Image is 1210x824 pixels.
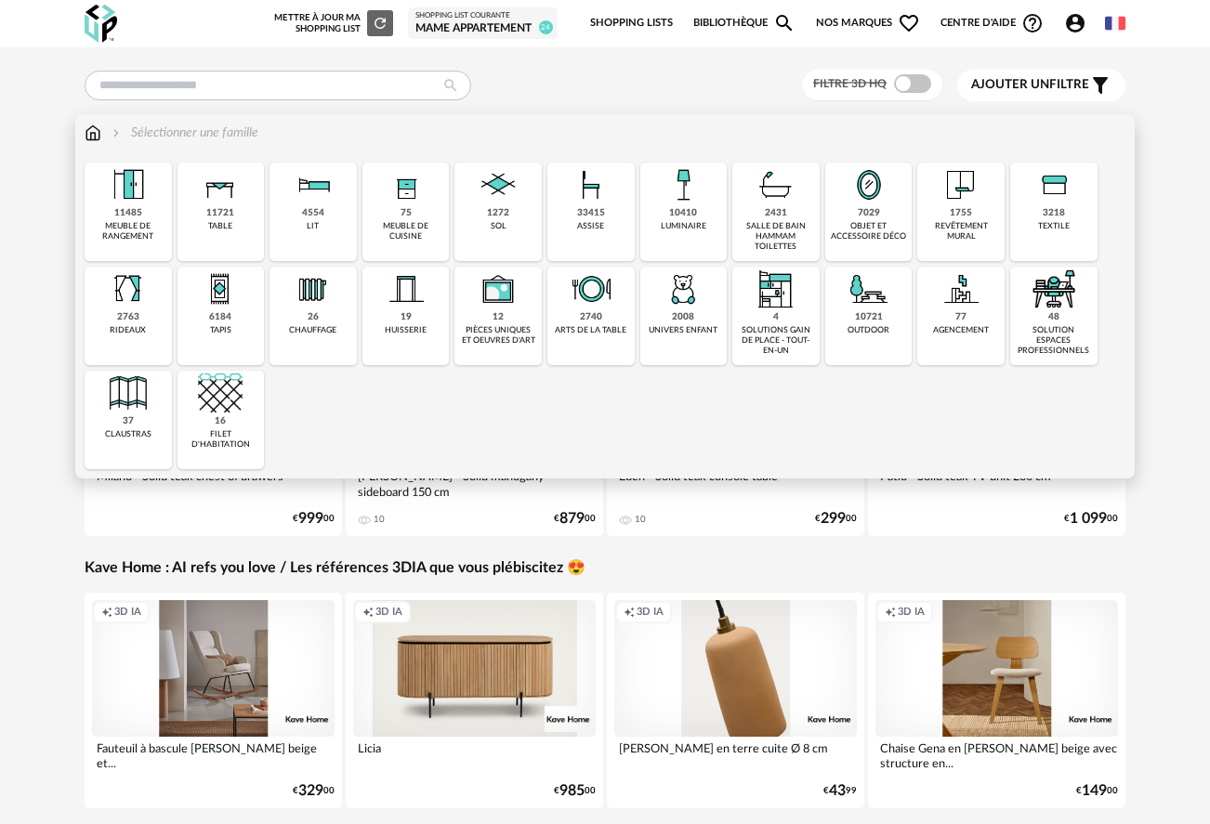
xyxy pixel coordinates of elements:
div: meuble de cuisine [368,221,444,242]
div: € 00 [554,785,596,797]
div: Fauteuil à bascule [PERSON_NAME] beige et... [92,737,335,774]
img: fr [1105,13,1125,33]
span: 3D IA [898,606,925,620]
img: Outdoor.png [847,267,891,311]
span: 24 [539,20,553,34]
div: € 00 [293,513,335,525]
img: UniversEnfant.png [661,267,705,311]
img: Luminaire.png [661,163,705,207]
div: 1272 [487,207,509,219]
span: 329 [298,785,323,797]
div: 10410 [669,207,697,219]
div: € 00 [554,513,596,525]
img: Assise.png [569,163,613,207]
span: Magnify icon [773,12,796,34]
span: 1 099 [1070,513,1107,525]
div: € 00 [1064,513,1118,525]
img: Miroir.png [847,163,891,207]
div: € 00 [815,513,857,525]
div: Eden - Solid teak console table [614,464,857,502]
img: Literie.png [291,163,335,207]
div: lit [307,221,319,231]
img: Radiateur.png [291,267,335,311]
span: Help Circle Outline icon [1021,12,1044,34]
div: 10 [635,514,646,525]
div: Shopping List courante [415,11,550,20]
div: 12 [493,311,504,323]
span: 299 [821,513,846,525]
div: filet d'habitation [183,429,259,451]
span: Creation icon [101,606,112,620]
a: Creation icon 3D IA [PERSON_NAME] en terre cuite Ø 8 cm €4399 [607,593,864,808]
span: 879 [559,513,585,525]
div: Mettre à jour ma Shopping List [274,10,393,36]
div: 48 [1048,311,1059,323]
span: 3D IA [114,606,141,620]
img: svg+xml;base64,PHN2ZyB3aWR0aD0iMTYiIGhlaWdodD0iMTYiIHZpZXdCb3g9IjAgMCAxNiAxNiIgZmlsbD0ibm9uZSIgeG... [109,124,124,142]
div: 2431 [765,207,787,219]
div: arts de la table [555,325,626,335]
img: Textile.png [1032,163,1076,207]
a: Kave Home : AI refs you love / Les références 3DIA que vous plébiscitez 😍 [85,558,585,578]
span: 999 [298,513,323,525]
a: Creation icon 3D IA Fauteuil à bascule [PERSON_NAME] beige et... €32900 [85,593,342,808]
img: Sol.png [476,163,520,207]
div: solution espaces professionnels [1016,325,1092,357]
div: tapis [210,325,231,335]
div: 10721 [855,311,883,323]
img: Salle%20de%20bain.png [754,163,798,207]
img: filet.png [198,371,243,415]
div: 7029 [858,207,880,219]
img: svg+xml;base64,PHN2ZyB3aWR0aD0iMTYiIGhlaWdodD0iMTciIHZpZXdCb3g9IjAgMCAxNiAxNyIgZmlsbD0ibm9uZSIgeG... [85,124,101,142]
div: agencement [933,325,989,335]
div: 1755 [950,207,972,219]
div: 33415 [577,207,605,219]
div: € 00 [1076,785,1118,797]
div: pièces uniques et oeuvres d'art [460,325,536,347]
div: € 00 [293,785,335,797]
img: OXP [85,5,117,43]
div: Licia [353,737,596,774]
img: Papier%20peint.png [939,163,983,207]
span: Centre d'aideHelp Circle Outline icon [940,12,1044,34]
div: € 99 [823,785,857,797]
div: assise [577,221,604,231]
div: 16 [215,415,226,427]
div: chauffage [289,325,336,335]
a: Creation icon 3D IA Licia €98500 [346,593,603,808]
img: Tapis.png [198,267,243,311]
div: [PERSON_NAME] - Solid mahogany sideboard 150 cm [353,464,596,502]
div: Chaise Gena en [PERSON_NAME] beige avec structure en... [875,737,1118,774]
span: Ajouter un [971,78,1049,91]
img: Agencement.png [939,267,983,311]
div: 3218 [1043,207,1065,219]
span: Filter icon [1089,74,1111,97]
span: Nos marques [816,4,920,43]
div: huisserie [385,325,427,335]
div: 2763 [117,311,139,323]
div: Milano - Solid teak chest of drawers [92,464,335,502]
img: Huiserie.png [384,267,428,311]
img: Rideaux.png [106,267,151,311]
span: Creation icon [624,606,635,620]
span: Account Circle icon [1064,12,1086,34]
div: 19 [401,311,412,323]
div: 11485 [114,207,142,219]
div: 26 [308,311,319,323]
div: outdoor [848,325,889,335]
div: objet et accessoire déco [831,221,907,242]
div: 6184 [209,311,231,323]
div: univers enfant [649,325,717,335]
img: espace-de-travail.png [1032,267,1076,311]
div: revêtement mural [923,221,999,242]
span: Creation icon [362,606,374,620]
img: ArtTable.png [569,267,613,311]
div: rideaux [110,325,146,335]
div: 4554 [302,207,324,219]
div: textile [1038,221,1070,231]
span: Heart Outline icon [898,12,920,34]
div: claustras [105,429,151,439]
span: Creation icon [885,606,896,620]
a: Shopping Lists [590,4,673,43]
span: 149 [1082,785,1107,797]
